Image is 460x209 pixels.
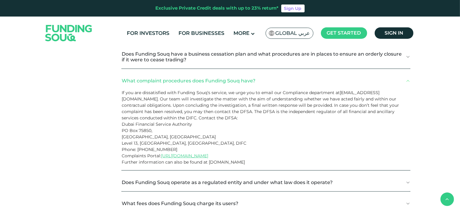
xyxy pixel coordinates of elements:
[122,121,406,128] li: Dubai Financial Service Authority
[281,5,305,12] a: Sign Up
[156,5,279,12] div: Exclusive Private Credit deals with up to 23% return*
[122,128,406,134] li: PO Box 75850,
[122,146,406,153] li: Phone: [PHONE_NUMBER]
[269,31,274,36] img: SA Flag
[121,45,410,69] button: Does Funding Souq have a business cessation plan and what procedures are in places to ensure an o...
[122,134,406,140] li: [GEOGRAPHIC_DATA], [GEOGRAPHIC_DATA]
[121,174,410,191] button: Does Funding Souq operate as a regulated entity and under what law does it operate?
[122,159,406,165] li: Further information can also be found at [DOMAIN_NAME]
[161,153,209,158] a: [URL][DOMAIN_NAME]
[122,90,399,121] span: If you are dissatisfied with Funding Souq’s service, we urge you to email our Compliance departme...
[440,192,454,206] button: back
[122,140,406,146] li: Level 13, [GEOGRAPHIC_DATA], [GEOGRAPHIC_DATA], DIFC
[39,18,98,48] img: Logo
[122,153,406,159] li: Complaints Portal:
[375,27,413,39] a: Sign in
[385,30,403,36] span: Sign in
[327,30,361,36] span: Get started
[177,28,226,38] a: For Businesses
[233,30,249,36] span: More
[276,30,310,37] span: Global عربي
[121,72,410,90] button: What complaint procedures does Funding Souq have?
[125,28,171,38] a: For Investors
